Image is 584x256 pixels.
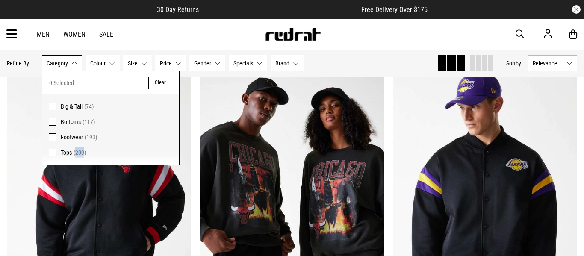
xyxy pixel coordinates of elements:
[533,60,563,67] span: Relevance
[61,149,72,156] span: Tops
[275,60,289,67] span: Brand
[7,60,29,67] p: Refine By
[7,3,32,29] button: Open LiveChat chat widget
[148,77,172,89] button: Clear
[42,71,180,165] div: Category
[229,55,267,71] button: Specials
[74,149,86,156] span: (209)
[47,60,68,67] span: Category
[37,30,50,38] a: Men
[83,118,95,125] span: (117)
[61,103,83,110] span: Big & Tall
[85,134,97,141] span: (193)
[128,60,138,67] span: Size
[99,30,113,38] a: Sale
[90,60,106,67] span: Colour
[86,55,120,71] button: Colour
[160,60,172,67] span: Price
[194,60,211,67] span: Gender
[61,118,81,125] span: Bottoms
[516,60,521,67] span: by
[84,103,94,110] span: (74)
[265,28,321,41] img: Redrat logo
[361,6,428,14] span: Free Delivery Over $175
[506,58,521,68] button: Sortby
[528,55,577,71] button: Relevance
[157,6,199,14] span: 30 Day Returns
[189,55,225,71] button: Gender
[49,78,74,88] span: 0 Selected
[42,55,82,71] button: Category
[271,55,304,71] button: Brand
[63,30,86,38] a: Women
[216,5,344,14] iframe: Customer reviews powered by Trustpilot
[155,55,186,71] button: Price
[233,60,253,67] span: Specials
[61,134,83,141] span: Footwear
[123,55,152,71] button: Size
